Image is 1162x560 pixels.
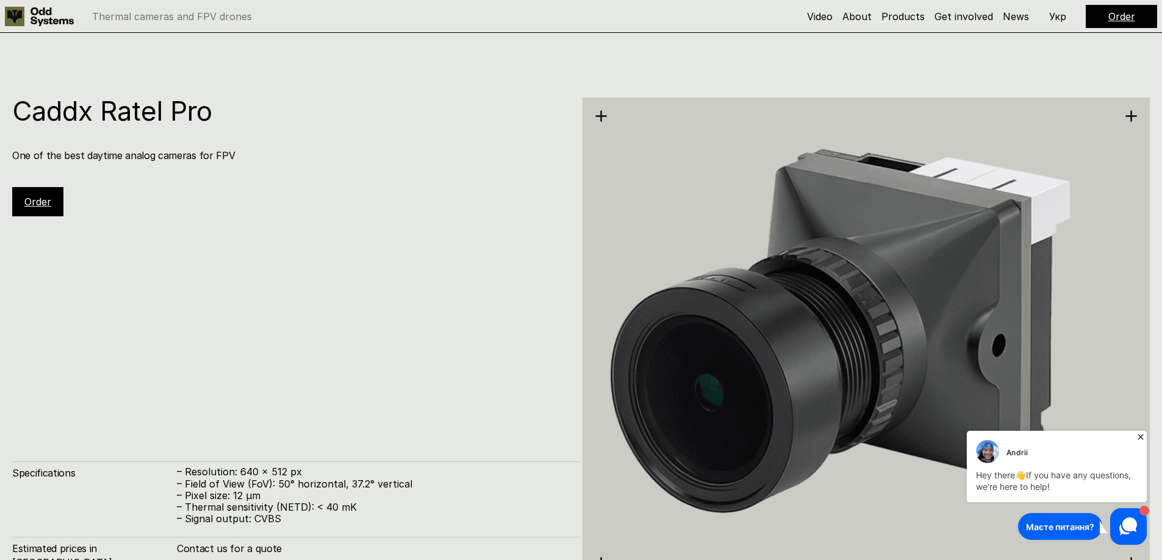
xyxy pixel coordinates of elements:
h4: One of the best daytime analog cameras for FPV [12,149,568,162]
a: Order [24,196,51,208]
p: – Resolution: 640 x 512 px [177,466,568,478]
a: Order [1108,10,1135,23]
p: – Field of View (FoV): 50° horizontal, 37.2° vertical [177,478,568,490]
p: Укр [1049,12,1066,21]
p: Thermal cameras and FPV drones [92,12,252,21]
a: About [842,10,872,23]
a: Products [881,10,925,23]
iframe: HelpCrunch [964,427,1150,548]
h4: Specifications [12,466,177,480]
a: Video [807,10,833,23]
p: – Pixel size: 12 µm [177,490,568,502]
h4: Contact us for a quote [177,542,568,555]
p: – Thermal sensitivity (NETD): < 40 mK [177,502,568,513]
h1: Caddx Ratel Pro [12,97,568,124]
a: Get involved [934,10,993,23]
a: News [1003,10,1029,23]
p: – Signal output: CVBS [177,513,568,525]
